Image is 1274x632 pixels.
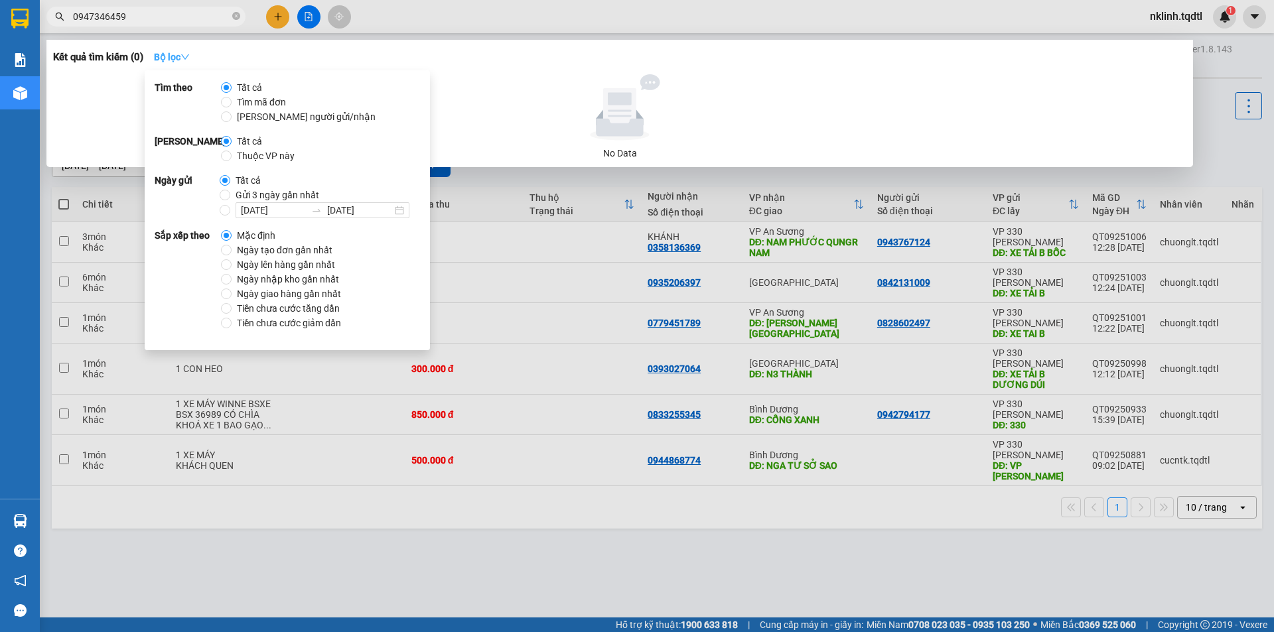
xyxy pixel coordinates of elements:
span: question-circle [14,544,27,557]
span: to [311,205,322,216]
span: down [180,52,190,62]
strong: Sắp xếp theo [155,228,221,330]
span: close-circle [232,11,240,23]
img: warehouse-icon [13,86,27,100]
input: Tìm tên, số ĐT hoặc mã đơn [73,9,230,24]
input: Ngày bắt đầu [241,203,306,218]
img: solution-icon [13,53,27,67]
span: search [55,12,64,21]
span: Tất cả [232,134,267,149]
h3: Kết quả tìm kiếm ( 0 ) [53,50,143,64]
strong: Bộ lọc [154,52,190,62]
span: Thuộc VP này [232,149,300,163]
span: Tìm mã đơn [232,95,291,109]
span: Tất cả [232,80,267,95]
span: Tiền chưa cước giảm dần [232,316,346,330]
span: Tất cả [230,173,266,188]
strong: Ngày gửi [155,173,220,218]
input: Ngày kết thúc [327,203,392,218]
button: Bộ lọcdown [143,46,200,68]
span: [PERSON_NAME] người gửi/nhận [232,109,381,124]
img: logo-vxr [11,9,29,29]
strong: [PERSON_NAME] [155,134,221,163]
span: close-circle [232,12,240,20]
span: Ngày tạo đơn gần nhất [232,243,338,257]
span: swap-right [311,205,322,216]
span: Mặc định [232,228,281,243]
img: warehouse-icon [13,514,27,528]
span: Ngày giao hàng gần nhất [232,286,346,301]
span: Tiền chưa cước tăng dần [232,301,345,316]
strong: Tìm theo [155,80,221,124]
div: No Data [58,146,1181,160]
span: Ngày lên hàng gần nhất [232,257,340,272]
span: Ngày nhập kho gần nhất [232,272,344,286]
span: notification [14,574,27,587]
span: message [14,604,27,617]
span: Gửi 3 ngày gần nhất [230,188,324,202]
